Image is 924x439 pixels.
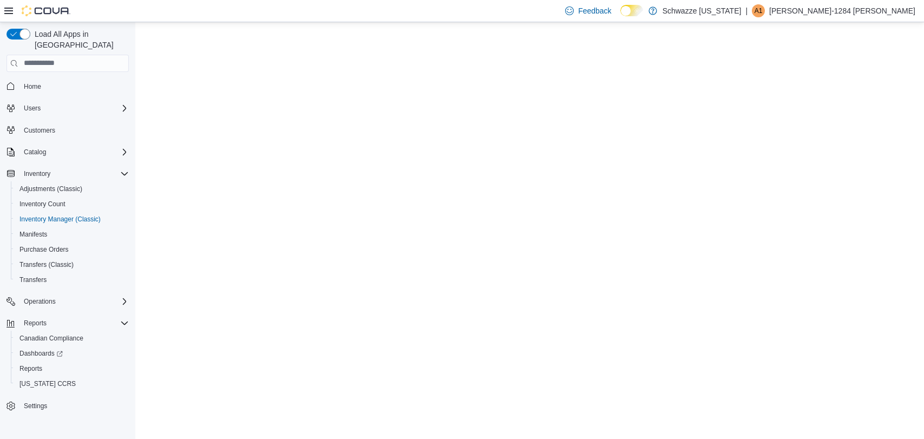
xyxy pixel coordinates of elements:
span: Feedback [578,5,611,16]
span: Settings [19,399,129,412]
span: Canadian Compliance [19,334,83,343]
span: Reports [15,362,129,375]
p: Schwazze [US_STATE] [663,4,742,17]
span: Purchase Orders [15,243,129,256]
a: Transfers [15,273,51,286]
button: Inventory Manager (Classic) [11,212,133,227]
a: Dashboards [15,347,67,360]
a: Reports [15,362,47,375]
span: Dark Mode [620,16,621,17]
button: [US_STATE] CCRS [11,376,133,391]
span: Canadian Compliance [15,332,129,345]
a: Home [19,80,45,93]
span: Reports [19,364,42,373]
span: Home [19,80,129,93]
button: Inventory Count [11,196,133,212]
button: Purchase Orders [11,242,133,257]
button: Reports [2,316,133,331]
span: Inventory Count [15,198,129,211]
p: | [745,4,748,17]
span: Adjustments (Classic) [19,185,82,193]
span: Users [19,102,129,115]
span: Purchase Orders [19,245,69,254]
button: Customers [2,122,133,138]
span: Settings [24,402,47,410]
a: [US_STATE] CCRS [15,377,80,390]
span: Adjustments (Classic) [15,182,129,195]
button: Operations [19,295,60,308]
button: Catalog [2,145,133,160]
button: Catalog [19,146,50,159]
a: Manifests [15,228,51,241]
span: Manifests [19,230,47,239]
span: Inventory [19,167,129,180]
span: Dashboards [19,349,63,358]
div: Andrew-1284 Grimm [752,4,765,17]
button: Inventory [19,167,55,180]
button: Transfers (Classic) [11,257,133,272]
span: Transfers (Classic) [15,258,129,271]
span: Catalog [24,148,46,156]
button: Home [2,78,133,94]
a: Purchase Orders [15,243,73,256]
a: Inventory Count [15,198,70,211]
button: Manifests [11,227,133,242]
a: Settings [19,399,51,412]
a: Customers [19,124,60,137]
p: [PERSON_NAME]-1284 [PERSON_NAME] [769,4,915,17]
span: Customers [19,123,129,137]
span: [US_STATE] CCRS [19,379,76,388]
span: Inventory Manager (Classic) [15,213,129,226]
span: Catalog [19,146,129,159]
a: Dashboards [11,346,133,361]
span: Manifests [15,228,129,241]
span: A1 [755,4,763,17]
span: Inventory Count [19,200,65,208]
span: Operations [24,297,56,306]
a: Canadian Compliance [15,332,88,345]
span: Transfers [19,276,47,284]
button: Operations [2,294,133,309]
span: Transfers [15,273,129,286]
input: Dark Mode [620,5,643,16]
button: Users [19,102,45,115]
button: Transfers [11,272,133,287]
span: Washington CCRS [15,377,129,390]
button: Reports [11,361,133,376]
span: Customers [24,126,55,135]
button: Reports [19,317,51,330]
span: Dashboards [15,347,129,360]
a: Transfers (Classic) [15,258,78,271]
span: Inventory [24,169,50,178]
a: Adjustments (Classic) [15,182,87,195]
button: Canadian Compliance [11,331,133,346]
span: Operations [19,295,129,308]
span: Load All Apps in [GEOGRAPHIC_DATA] [30,29,129,50]
span: Reports [24,319,47,327]
span: Transfers (Classic) [19,260,74,269]
span: Home [24,82,41,91]
span: Reports [19,317,129,330]
button: Users [2,101,133,116]
img: Cova [22,5,70,16]
button: Inventory [2,166,133,181]
span: Inventory Manager (Classic) [19,215,101,224]
span: Users [24,104,41,113]
button: Settings [2,398,133,414]
a: Inventory Manager (Classic) [15,213,105,226]
button: Adjustments (Classic) [11,181,133,196]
